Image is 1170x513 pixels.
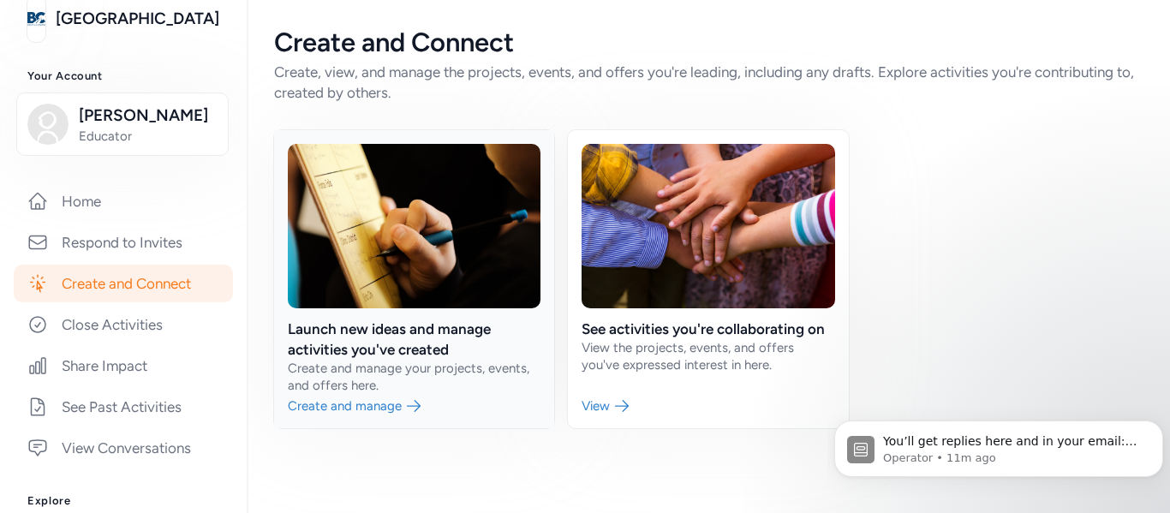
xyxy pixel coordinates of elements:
[14,306,233,343] a: Close Activities
[27,494,219,508] h3: Explore
[827,385,1170,504] iframe: Intercom notifications message
[79,128,218,145] span: Educator
[274,27,1143,58] div: Create and Connect
[274,62,1143,103] div: Create, view, and manage the projects, events, and offers you're leading, including any drafts. E...
[14,182,233,220] a: Home
[14,265,233,302] a: Create and Connect
[14,224,233,261] a: Respond to Invites
[16,92,229,156] button: [PERSON_NAME]Educator
[14,347,233,385] a: Share Impact
[14,429,233,467] a: View Conversations
[14,388,233,426] a: See Past Activities
[27,69,219,83] h3: Your Account
[79,104,218,128] span: [PERSON_NAME]
[56,7,219,31] a: [GEOGRAPHIC_DATA]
